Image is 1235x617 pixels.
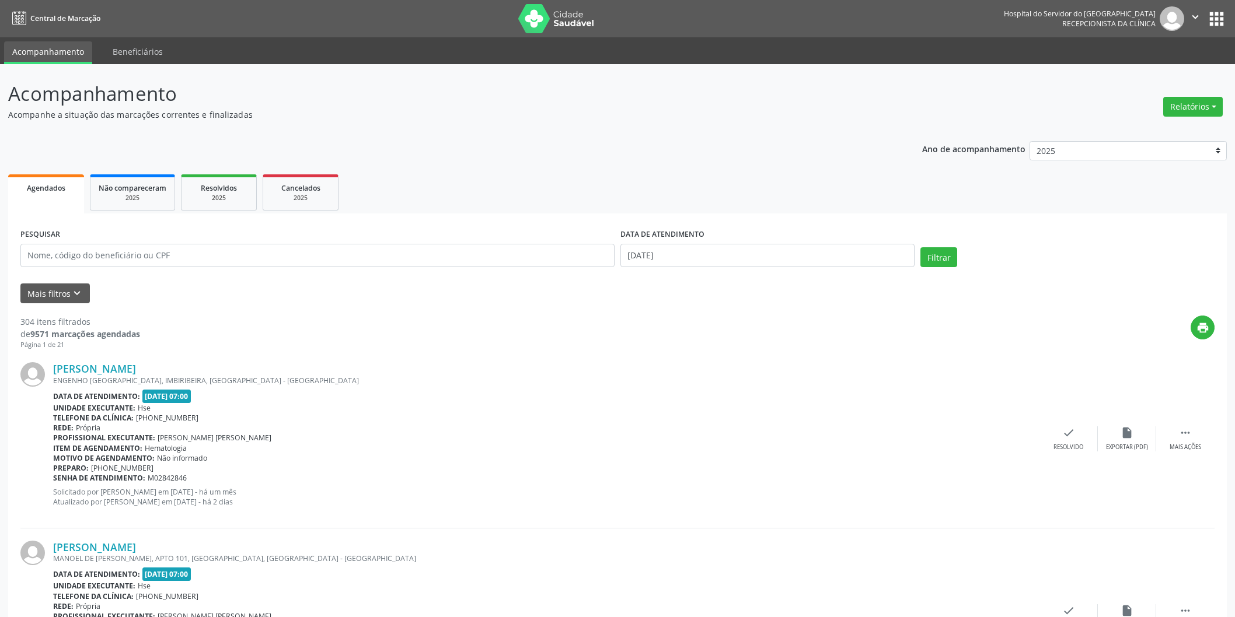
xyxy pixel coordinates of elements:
div: de [20,328,140,340]
span: Hse [138,581,151,591]
div: 2025 [99,194,166,202]
img: img [1160,6,1184,31]
a: [PERSON_NAME] [53,541,136,553]
b: Profissional executante: [53,433,155,443]
i:  [1179,604,1192,617]
img: img [20,362,45,387]
strong: 9571 marcações agendadas [30,328,140,339]
span: [PHONE_NUMBER] [91,463,153,473]
div: MANOEL DE [PERSON_NAME], APTO 101, [GEOGRAPHIC_DATA], [GEOGRAPHIC_DATA] - [GEOGRAPHIC_DATA] [53,553,1039,563]
b: Item de agendamento: [53,443,142,453]
span: Não informado [157,453,207,463]
p: Acompanhe a situação das marcações correntes e finalizadas [8,108,861,121]
button: Filtrar [920,247,957,267]
div: 2025 [190,194,248,202]
label: DATA DE ATENDIMENTO [620,226,704,244]
div: 304 itens filtrados [20,315,140,328]
b: Unidade executante: [53,581,135,591]
div: Mais ações [1170,443,1201,451]
i:  [1189,10,1202,23]
i: keyboard_arrow_down [71,287,83,300]
span: [PHONE_NUMBER] [136,413,198,423]
b: Motivo de agendamento: [53,453,155,463]
b: Data de atendimento: [53,569,140,579]
div: Exportar (PDF) [1106,443,1148,451]
input: Nome, código do beneficiário ou CPF [20,244,615,267]
span: Própria [76,601,100,611]
b: Data de atendimento: [53,391,140,401]
span: Cancelados [281,183,320,193]
button: apps [1206,9,1227,29]
div: Hospital do Servidor do [GEOGRAPHIC_DATA] [1004,9,1156,19]
img: img [20,541,45,565]
label: PESQUISAR [20,226,60,244]
span: [PHONE_NUMBER] [136,591,198,601]
span: Hse [138,403,151,413]
span: Central de Marcação [30,13,100,23]
span: Hematologia [145,443,187,453]
span: Resolvidos [201,183,237,193]
p: Acompanhamento [8,79,861,108]
span: [DATE] 07:00 [142,390,191,403]
div: Página 1 de 21 [20,340,140,350]
b: Senha de atendimento: [53,473,145,483]
b: Rede: [53,423,74,433]
div: Resolvido [1053,443,1083,451]
b: Rede: [53,601,74,611]
a: Beneficiários [104,41,171,62]
i:  [1179,426,1192,439]
p: Solicitado por [PERSON_NAME] em [DATE] - há um mês Atualizado por [PERSON_NAME] em [DATE] - há 2 ... [53,487,1039,507]
b: Telefone da clínica: [53,591,134,601]
input: Selecione um intervalo [620,244,915,267]
span: M02842846 [148,473,187,483]
span: Não compareceram [99,183,166,193]
b: Telefone da clínica: [53,413,134,423]
span: [DATE] 07:00 [142,567,191,581]
i: check [1062,604,1075,617]
button:  [1184,6,1206,31]
b: Preparo: [53,463,89,473]
a: [PERSON_NAME] [53,362,136,375]
span: Recepcionista da clínica [1062,19,1156,29]
b: Unidade executante: [53,403,135,413]
p: Ano de acompanhamento [922,141,1025,156]
i: print [1196,321,1209,334]
button: print [1191,315,1215,339]
a: Acompanhamento [4,41,92,64]
span: Própria [76,423,100,433]
span: [PERSON_NAME] [PERSON_NAME] [158,433,271,443]
i: check [1062,426,1075,439]
div: ENGENHO [GEOGRAPHIC_DATA], IMBIRIBEIRA, [GEOGRAPHIC_DATA] - [GEOGRAPHIC_DATA] [53,376,1039,385]
span: Agendados [27,183,65,193]
i: insert_drive_file [1121,604,1133,617]
button: Mais filtroskeyboard_arrow_down [20,283,90,304]
i: insert_drive_file [1121,426,1133,439]
a: Central de Marcação [8,9,100,28]
button: Relatórios [1163,97,1223,117]
div: 2025 [271,194,330,202]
